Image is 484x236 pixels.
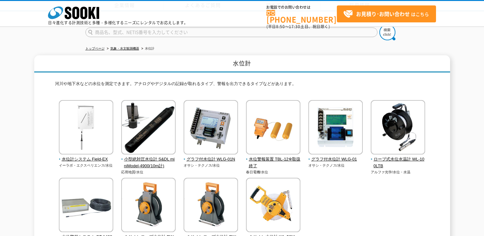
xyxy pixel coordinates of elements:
a: [PHONE_NUMBER] [266,10,337,23]
img: ロープ式水位水温計 WL-100LTB [371,100,425,156]
a: お見積り･お問い合わせはこちら [337,5,436,22]
p: 河川や地下水などの水位を測定できます。アナログやデジタルの記録が取れるタイプ、警報を出力できるタイプなどがあります。 [55,81,429,90]
li: 水位計 [140,45,155,52]
img: 水位計システム Field-EX [59,100,113,156]
img: ミリオンロープ水位計 RWL-100M [121,178,176,234]
span: 水位計システム Field-EX [59,156,114,163]
span: グラフ付水位計 WLG-01 [308,156,363,163]
img: 小型絶対圧水位計 S&DL miniModel-4900(10m計) [121,100,176,156]
a: グラフ付水位計 WLG-01 [308,150,363,163]
a: 水位計システム Field-EX [59,150,114,163]
span: 小型絶対圧水位計 S&DL miniModel-4900(10m計) [121,156,176,169]
input: 商品名、型式、NETIS番号を入力してください [85,28,377,37]
span: お電話でのお問い合わせは [266,5,337,9]
a: 水位警報装置 TBL-12※取扱終了 [246,150,301,169]
img: ミリオン水位計 WL-50M [246,178,300,234]
h1: 水位計 [34,55,450,73]
p: イーラボ・エクスペリエンス/水位 [59,163,114,168]
a: トップページ [85,47,105,50]
p: 春日電機/水位 [246,169,301,175]
img: グラフ付水位計 WLG-01 [308,100,363,156]
a: グラフ付水位計 WLG-01N [184,150,238,163]
span: (平日 ～ 土日、祝日除く) [266,24,330,29]
img: 水位警報装置 TBL-12※取扱終了 [246,100,300,156]
span: グラフ付水位計 WLG-01N [184,156,238,163]
p: オサシ・テクノス/水位 [308,163,363,168]
span: はこちら [343,9,429,19]
span: ロープ式水位水温計 WL-100LTB [371,156,425,169]
a: ロープ式水位水温計 WL-100LTB [371,150,425,169]
p: 応用地質/水位 [121,169,176,175]
a: 気象・水文観測機器 [110,47,139,50]
span: 17:30 [289,24,300,29]
img: ミリオンロープ水位計 RWL-50M [184,178,238,234]
a: 小型絶対圧水位計 S&DL miniModel-4900(10m計) [121,150,176,169]
span: 水位警報装置 TBL-12※取扱終了 [246,156,301,169]
p: オサシ・テクノス/水位 [184,163,238,168]
p: アルファ光学/水位・水温 [371,169,425,175]
img: btn_search.png [379,24,395,40]
img: グラフ付水位計 WLG-01N [184,100,238,156]
img: 水位警報システム OT-1408Z [59,178,113,234]
p: 日々進化する計測技術と多種・多様化するニーズにレンタルでお応えします。 [48,21,188,25]
strong: お見積り･お問い合わせ [356,10,410,18]
span: 8:50 [276,24,285,29]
